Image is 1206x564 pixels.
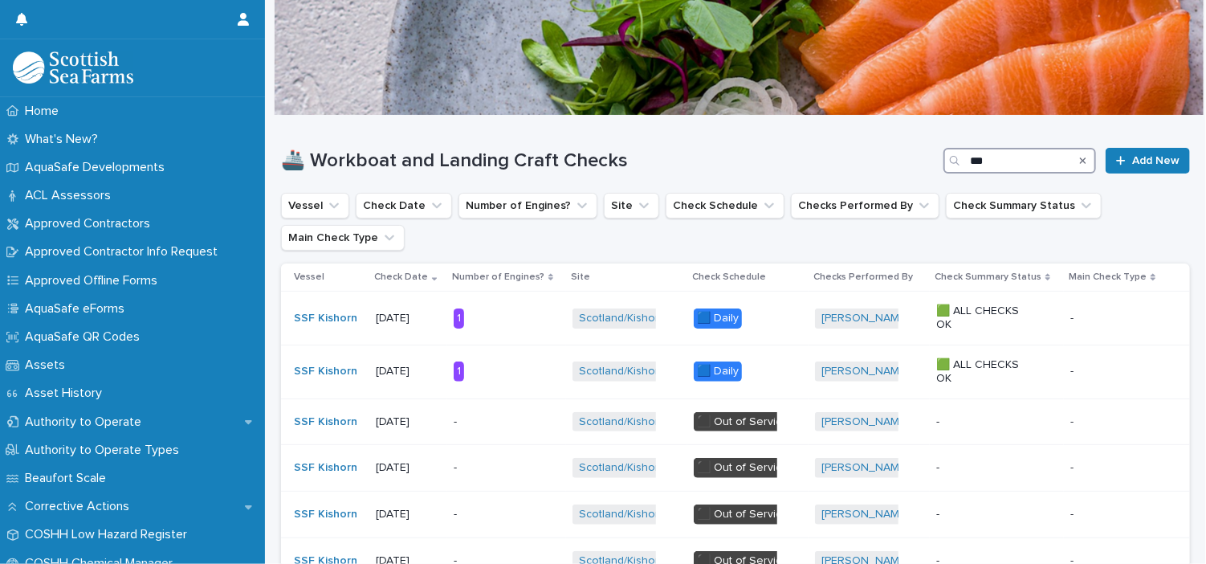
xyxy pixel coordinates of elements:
p: 🟩 ALL CHECKS OK [936,358,1037,386]
p: - [936,461,1037,475]
p: [DATE] [376,461,441,475]
p: Beaufort Scale [18,471,119,486]
tr: SSF Kishorn [DATE]-Scotland/Kishorn Shared Shorebase ⬛️ Out of Service[PERSON_NAME] --- [281,492,1190,538]
a: SSF Kishorn [294,415,357,429]
tr: SSF Kishorn [DATE]-Scotland/Kishorn Shared Shorebase ⬛️ Out of Service[PERSON_NAME] --- [281,398,1190,445]
p: - [1070,412,1077,429]
tr: SSF Kishorn [DATE]1Scotland/Kishorn Shared Shorebase 🟦 Daily[PERSON_NAME] 🟩 ALL CHECKS OK-- [281,292,1190,345]
img: bPIBxiqnSb2ggTQWdOVV [13,51,133,84]
p: Check Summary Status [935,268,1041,286]
div: ⬛️ Out of Service [694,412,792,432]
a: SSF Kishorn [294,461,357,475]
p: [DATE] [376,415,441,429]
a: Scotland/Kishorn Shared Shorebase [579,312,768,325]
p: COSHH Low Hazard Register [18,527,200,542]
p: Site [571,268,590,286]
div: 🟦 Daily [694,309,742,329]
h1: 🚢 Workboat and Landing Craft Checks [281,149,937,173]
p: Main Check Type [1069,268,1147,286]
p: - [1070,505,1077,521]
div: 🟦 Daily [694,362,742,382]
a: [PERSON_NAME] [821,508,909,521]
a: Scotland/Kishorn Shared Shorebase [579,365,768,378]
p: - [454,461,554,475]
button: Check Summary Status [946,193,1102,219]
a: [PERSON_NAME] [821,461,909,475]
p: Approved Contractor Info Request [18,244,230,260]
p: - [1070,362,1077,378]
p: [DATE] [376,508,441,521]
p: - [1070,309,1077,325]
button: Number of Engines? [458,193,597,219]
p: What's New? [18,132,111,147]
button: Checks Performed By [791,193,939,219]
input: Search [943,148,1096,174]
a: [PERSON_NAME] [821,312,909,325]
p: - [936,508,1037,521]
a: Scotland/Kishorn Shared Shorebase [579,415,768,429]
p: ACL Assessors [18,188,124,203]
p: AquaSafe eForms [18,301,137,317]
a: Scotland/Kishorn Shared Shorebase [579,461,768,475]
p: AquaSafe QR Codes [18,329,153,345]
a: [PERSON_NAME] [821,365,909,378]
p: Corrective Actions [18,499,142,514]
p: [DATE] [376,365,441,378]
p: Check Schedule [692,268,766,286]
p: Assets [18,358,78,373]
a: SSF Kishorn [294,312,357,325]
p: Check Date [374,268,428,286]
a: SSF Kishorn [294,365,357,378]
p: - [936,415,1037,429]
p: Asset History [18,386,115,401]
a: SSF Kishorn [294,508,357,521]
a: Add New [1106,148,1190,174]
p: - [454,508,554,521]
tr: SSF Kishorn [DATE]1Scotland/Kishorn Shared Shorebase 🟦 Daily[PERSON_NAME] 🟩 ALL CHECKS OK-- [281,345,1190,398]
p: Authority to Operate [18,415,154,430]
div: 1 [454,309,464,329]
p: Number of Engines? [452,268,544,286]
div: ⬛️ Out of Service [694,458,792,478]
button: Site [604,193,659,219]
p: Approved Offline Forms [18,273,170,288]
span: Add New [1132,155,1180,166]
p: Authority to Operate Types [18,443,192,458]
p: AquaSafe Developments [18,160,177,175]
tr: SSF Kishorn [DATE]-Scotland/Kishorn Shared Shorebase ⬛️ Out of Service[PERSON_NAME] --- [281,445,1190,492]
a: [PERSON_NAME] [821,415,909,429]
button: Vessel [281,193,349,219]
p: [DATE] [376,312,441,325]
button: Check Date [356,193,452,219]
p: Vessel [294,268,324,286]
a: Scotland/Kishorn Shared Shorebase [579,508,768,521]
button: Main Check Type [281,225,405,251]
p: Approved Contractors [18,216,163,231]
p: - [454,415,554,429]
p: 🟩 ALL CHECKS OK [936,304,1037,332]
p: - [1070,458,1077,475]
div: ⬛️ Out of Service [694,505,792,525]
button: Check Schedule [666,193,784,219]
div: 1 [454,362,464,382]
p: Home [18,104,71,119]
p: Checks Performed By [813,268,913,286]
